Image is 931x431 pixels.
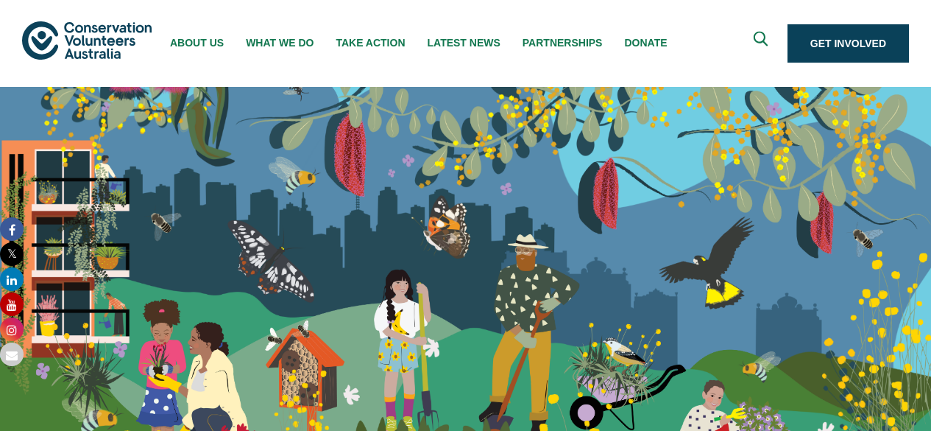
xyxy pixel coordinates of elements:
img: logo.svg [22,21,152,59]
span: Latest News [428,37,500,49]
span: About Us [170,37,224,49]
a: Get Involved [787,24,909,63]
span: Partnerships [523,37,603,49]
span: Expand search box [753,32,771,56]
button: Expand search box Close search box [745,26,780,61]
span: What We Do [246,37,314,49]
span: Donate [624,37,667,49]
span: Take Action [336,37,405,49]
